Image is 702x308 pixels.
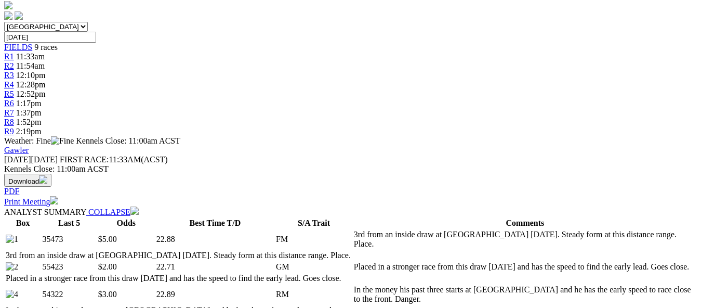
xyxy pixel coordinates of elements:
th: Odds [98,218,155,228]
a: Gawler [4,146,29,155]
span: 12:10pm [16,71,46,80]
span: [DATE] [4,155,31,164]
td: 3rd from an inside draw at [GEOGRAPHIC_DATA] [DATE]. Steady form at this distance range. Place. [353,229,697,249]
img: facebook.svg [4,11,12,20]
td: 22.88 [156,229,274,249]
img: 4 [6,290,18,299]
span: [DATE] [4,155,58,164]
a: R5 [4,89,14,98]
a: COLLAPSE [86,208,139,216]
span: 11:33AM(ACST) [60,155,168,164]
input: Select date [4,32,96,43]
a: Print Meeting [4,197,58,206]
a: R9 [4,127,14,136]
td: GM [275,262,352,272]
a: R4 [4,80,14,89]
th: Box [5,218,41,228]
span: COLLAPSE [88,208,130,216]
span: $2.00 [98,262,117,271]
img: 2 [6,262,18,272]
span: 1:37pm [16,108,42,117]
span: 1:17pm [16,99,42,108]
div: Download [4,187,698,196]
span: FIRST RACE: [60,155,109,164]
div: Kennels Close: 11:00am ACST [4,164,698,174]
th: Best Time T/D [156,218,274,228]
img: printer.svg [50,196,58,204]
th: S/A Trait [275,218,352,228]
img: Fine [51,136,74,146]
td: Placed in a stronger race from this draw [DATE] and has the speed to find the early lead. Goes cl... [353,262,697,272]
span: 12:52pm [16,89,46,98]
img: 1 [6,235,18,244]
td: 54322 [42,285,97,304]
a: R2 [4,61,14,70]
span: 11:33am [16,52,45,61]
td: 22.89 [156,285,274,304]
button: Download [4,174,51,187]
a: R7 [4,108,14,117]
img: logo-grsa-white.png [4,1,12,9]
span: $3.00 [98,290,117,299]
span: Kennels Close: 11:00am ACST [76,136,180,145]
td: FM [275,229,352,249]
span: Weather: Fine [4,136,76,145]
td: Placed in a stronger race from this draw [DATE] and has the speed to find the early lead. Goes cl... [5,273,352,284]
a: FIELDS [4,43,32,52]
span: 9 races [34,43,58,52]
img: chevron-down-white.svg [130,207,139,215]
img: download.svg [39,175,47,184]
td: In the money his past three starts at [GEOGRAPHIC_DATA] and he has the early speed to race close ... [353,285,697,304]
a: PDF [4,187,19,196]
a: R6 [4,99,14,108]
span: 1:52pm [16,118,42,126]
td: 22.71 [156,262,274,272]
a: R3 [4,71,14,80]
span: $5.00 [98,235,117,243]
a: R1 [4,52,14,61]
span: 12:28pm [16,80,46,89]
a: R8 [4,118,14,126]
span: 2:19pm [16,127,42,136]
td: RM [275,285,352,304]
td: 3rd from an inside draw at [GEOGRAPHIC_DATA] [DATE]. Steady form at this distance range. Place. [5,250,352,261]
img: twitter.svg [15,11,23,20]
td: 55423 [42,262,97,272]
span: 11:54am [16,61,45,70]
td: 35473 [42,229,97,249]
th: Comments [353,218,697,228]
th: Last 5 [42,218,97,228]
div: ANALYST SUMMARY [4,207,698,217]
